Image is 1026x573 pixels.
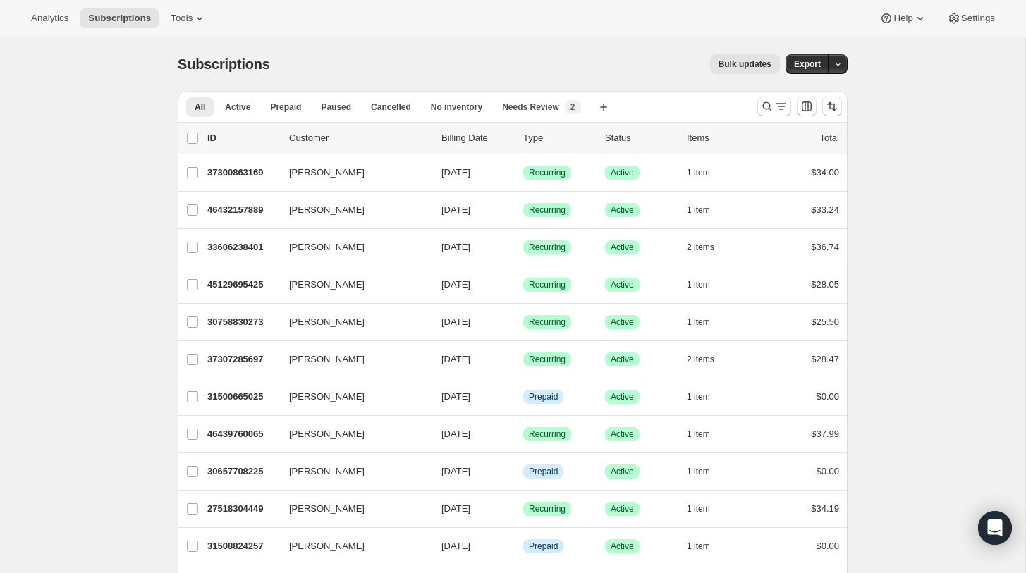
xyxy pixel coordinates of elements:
button: 1 item [687,462,726,481]
button: Help [871,8,935,28]
span: Active [611,316,634,328]
p: 27518304449 [207,502,278,516]
button: Settings [939,8,1003,28]
span: 1 item [687,429,710,440]
span: Needs Review [502,101,559,113]
button: 1 item [687,387,726,407]
span: 2 [570,101,575,113]
span: Prepaid [529,391,558,402]
button: 2 items [687,350,730,369]
span: 1 item [687,167,710,178]
button: Tools [162,8,215,28]
span: [DATE] [441,391,470,402]
span: [DATE] [441,204,470,215]
span: [PERSON_NAME] [289,390,365,404]
button: 1 item [687,163,726,183]
span: [PERSON_NAME] [289,240,365,254]
div: 37307285697[PERSON_NAME][DATE]SuccessRecurringSuccessActive2 items$28.47 [207,350,839,369]
span: $0.00 [816,391,839,402]
span: Cancelled [371,101,411,113]
button: [PERSON_NAME] [281,311,422,333]
button: 1 item [687,312,726,332]
span: Settings [961,13,995,24]
span: Subscriptions [88,13,151,24]
span: [DATE] [441,503,470,514]
button: [PERSON_NAME] [281,423,422,445]
span: Active [611,391,634,402]
button: [PERSON_NAME] [281,498,422,520]
span: No inventory [431,101,482,113]
button: [PERSON_NAME] [281,535,422,557]
p: Status [605,131,676,145]
span: 1 item [687,541,710,552]
button: 2 items [687,238,730,257]
p: 46432157889 [207,203,278,217]
span: All [195,101,205,113]
div: IDCustomerBilling DateTypeStatusItemsTotal [207,131,839,145]
span: [DATE] [441,466,470,476]
span: 2 items [687,242,714,253]
div: 27518304449[PERSON_NAME][DATE]SuccessRecurringSuccessActive1 item$34.19 [207,499,839,519]
div: 30758830273[PERSON_NAME][DATE]SuccessRecurringSuccessActive1 item$25.50 [207,312,839,332]
button: [PERSON_NAME] [281,348,422,371]
p: 37307285697 [207,352,278,366]
button: Create new view [592,97,615,117]
span: 2 items [687,354,714,365]
p: Customer [289,131,430,145]
button: 1 item [687,200,726,220]
span: [PERSON_NAME] [289,464,365,479]
span: Help [893,13,912,24]
button: Bulk updates [710,54,780,74]
div: 33606238401[PERSON_NAME][DATE]SuccessRecurringSuccessActive2 items$36.74 [207,238,839,257]
span: 1 item [687,316,710,328]
span: Recurring [529,167,566,178]
p: 33606238401 [207,240,278,254]
span: Export [794,58,821,70]
p: 46439760065 [207,427,278,441]
p: ID [207,131,278,145]
button: Search and filter results [757,97,791,116]
button: [PERSON_NAME] [281,386,422,408]
span: Active [611,279,634,290]
p: 45129695425 [207,278,278,292]
span: $28.47 [811,354,839,364]
span: [PERSON_NAME] [289,203,365,217]
span: Tools [171,13,193,24]
span: [DATE] [441,242,470,252]
span: [DATE] [441,429,470,439]
button: Sort the results [822,97,842,116]
span: $28.05 [811,279,839,290]
button: [PERSON_NAME] [281,161,422,184]
span: Active [611,466,634,477]
p: Total [820,131,839,145]
span: 1 item [687,279,710,290]
span: Active [611,503,634,515]
div: 31500665025[PERSON_NAME][DATE]InfoPrepaidSuccessActive1 item$0.00 [207,387,839,407]
span: [DATE] [441,316,470,327]
p: 30758830273 [207,315,278,329]
span: $34.19 [811,503,839,514]
span: 1 item [687,466,710,477]
span: 1 item [687,204,710,216]
span: Analytics [31,13,68,24]
span: Active [611,242,634,253]
span: $0.00 [816,466,839,476]
span: 1 item [687,391,710,402]
span: [PERSON_NAME] [289,278,365,292]
div: 45129695425[PERSON_NAME][DATE]SuccessRecurringSuccessActive1 item$28.05 [207,275,839,295]
div: Open Intercom Messenger [978,511,1012,545]
span: [PERSON_NAME] [289,539,365,553]
span: Recurring [529,279,566,290]
button: [PERSON_NAME] [281,236,422,259]
span: $36.74 [811,242,839,252]
span: Recurring [529,429,566,440]
span: [DATE] [441,354,470,364]
span: $25.50 [811,316,839,327]
p: Billing Date [441,131,512,145]
span: Prepaid [529,466,558,477]
p: 31508824257 [207,539,278,553]
span: [PERSON_NAME] [289,166,365,180]
span: $34.00 [811,167,839,178]
span: Recurring [529,354,566,365]
span: Active [611,204,634,216]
